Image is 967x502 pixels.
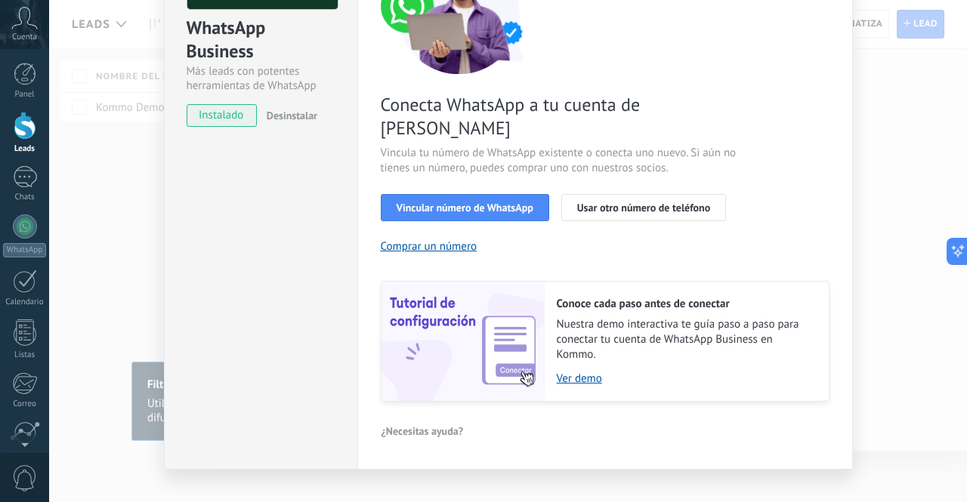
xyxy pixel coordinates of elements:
[381,194,549,221] button: Vincular número de WhatsApp
[3,192,47,202] div: Chats
[381,146,740,176] span: Vincula tu número de WhatsApp existente o conecta uno nuevo. Si aún no tienes un número, puedes c...
[381,239,477,254] button: Comprar un número
[3,350,47,360] div: Listas
[577,202,710,213] span: Usar otro número de teléfono
[3,399,47,409] div: Correo
[561,194,726,221] button: Usar otro número de teléfono
[3,144,47,154] div: Leads
[381,420,465,442] button: ¿Necesitas ayuda?
[557,317,814,362] span: Nuestra demo interactiva te guía paso a paso para conectar tu cuenta de WhatsApp Business en Kommo.
[381,93,740,140] span: Conecta WhatsApp a tu cuenta de [PERSON_NAME]
[557,297,814,311] h2: Conoce cada paso antes de conectar
[261,104,317,127] button: Desinstalar
[187,16,335,64] div: WhatsApp Business
[187,104,256,127] span: instalado
[3,243,46,257] div: WhatsApp
[187,64,335,93] div: Más leads con potentes herramientas de WhatsApp
[557,371,814,386] a: Ver demo
[3,90,47,100] div: Panel
[397,202,533,213] span: Vincular número de WhatsApp
[12,32,37,42] span: Cuenta
[267,109,317,122] span: Desinstalar
[3,297,47,307] div: Calendario
[382,426,464,436] span: ¿Necesitas ayuda?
